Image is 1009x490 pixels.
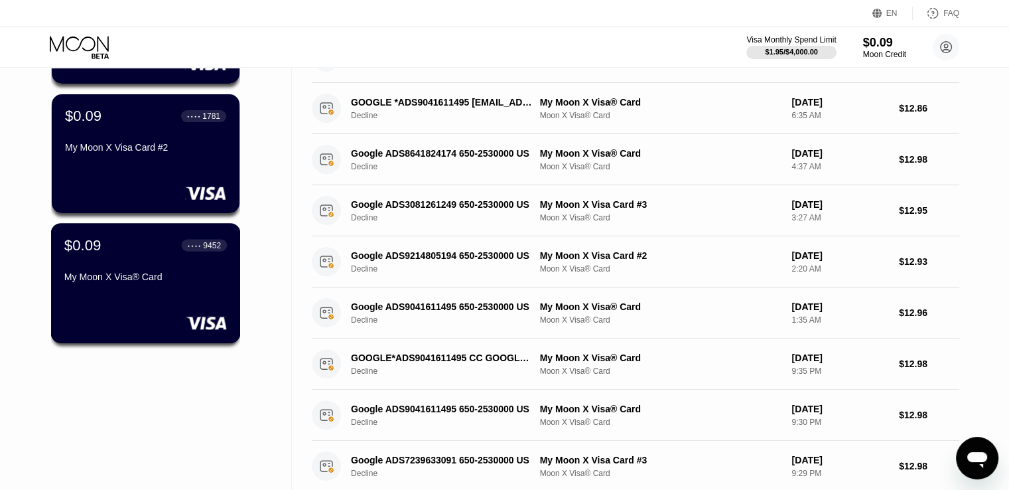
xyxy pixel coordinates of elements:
div: [DATE] [791,353,888,363]
iframe: Nút để khởi chạy cửa sổ nhắn tin [956,437,998,479]
div: $0.09 [863,36,906,50]
div: Decline [351,264,547,274]
div: My Moon X Visa® Card [540,148,781,159]
div: Decline [351,213,547,222]
div: [DATE] [791,97,888,108]
div: [DATE] [791,199,888,210]
div: EN [872,7,913,20]
div: [DATE] [791,148,888,159]
div: Google ADS3081261249 650-2530000 USDeclineMy Moon X Visa Card #3Moon X Visa® Card[DATE]3:27 AM$12.95 [312,185,959,236]
div: My Moon X Visa® Card [540,301,781,312]
div: $12.86 [899,103,959,114]
div: Decline [351,367,547,376]
div: My Moon X Visa® Card [540,404,781,414]
div: My Moon X Visa® Card [540,97,781,108]
div: $12.98 [899,359,959,369]
div: 4:37 AM [791,162,888,171]
div: 2:20 AM [791,264,888,274]
div: $12.96 [899,307,959,318]
div: [DATE] [791,404,888,414]
div: My Moon X Visa Card #2 [65,142,226,153]
div: Google ADS7239633091 650-2530000 US [351,455,533,465]
div: Visa Monthly Spend Limit [746,35,836,44]
div: Google ADS9214805194 650-2530000 USDeclineMy Moon X Visa Card #2Moon X Visa® Card[DATE]2:20 AM$12.93 [312,236,959,287]
div: $12.98 [899,461,959,471]
div: Google ADS9041611495 650-2530000 USDeclineMy Moon X Visa® CardMoon X Visa® Card[DATE]9:30 PM$12.98 [312,390,959,441]
div: Moon X Visa® Card [540,418,781,427]
div: GOOGLE*ADS9041611495 CC GOOGLE.COMUSDeclineMy Moon X Visa® CardMoon X Visa® Card[DATE]9:35 PM$12.98 [312,339,959,390]
div: $1.95 / $4,000.00 [765,48,818,56]
div: Moon X Visa® Card [540,111,781,120]
div: 9:30 PM [791,418,888,427]
div: GOOGLE *ADS9041611495 [EMAIL_ADDRESS]DeclineMy Moon X Visa® CardMoon X Visa® Card[DATE]6:35 AM$12.86 [312,83,959,134]
div: Google ADS9041611495 650-2530000 USDeclineMy Moon X Visa® CardMoon X Visa® Card[DATE]1:35 AM$12.96 [312,287,959,339]
div: My Moon X Visa® Card [540,353,781,363]
div: Moon X Visa® Card [540,469,781,478]
div: Moon X Visa® Card [540,264,781,274]
div: Google ADS8641824174 650-2530000 US [351,148,533,159]
div: Moon Credit [863,50,906,59]
div: $0.09● ● ● ●1781My Moon X Visa Card #2 [52,94,239,213]
div: 9452 [203,240,221,250]
div: Google ADS8641824174 650-2530000 USDeclineMy Moon X Visa® CardMoon X Visa® Card[DATE]4:37 AM$12.98 [312,134,959,185]
div: $12.93 [899,256,959,267]
div: 1781 [202,112,220,121]
div: ● ● ● ● [187,114,200,118]
div: [DATE] [791,455,888,465]
div: Decline [351,469,547,478]
div: My Moon X Visa Card #2 [540,250,781,261]
div: 1:35 AM [791,315,888,325]
div: My Moon X Visa® Card [64,272,227,282]
div: $0.09● ● ● ●9452My Moon X Visa® Card [52,224,239,343]
div: $12.98 [899,154,959,165]
div: 3:27 AM [791,213,888,222]
div: [DATE] [791,250,888,261]
div: $12.95 [899,205,959,216]
div: [DATE] [791,301,888,312]
div: Google ADS9214805194 650-2530000 US [351,250,533,261]
div: 6:35 AM [791,111,888,120]
div: 9:35 PM [791,367,888,376]
div: FAQ [913,7,959,20]
div: 9:29 PM [791,469,888,478]
div: Decline [351,315,547,325]
div: Decline [351,111,547,120]
div: Visa Monthly Spend Limit$1.95/$4,000.00 [746,35,836,59]
div: $0.09Moon Credit [863,36,906,59]
div: GOOGLE *ADS9041611495 [EMAIL_ADDRESS] [351,97,533,108]
div: $12.98 [899,410,959,420]
div: Decline [351,418,547,427]
div: ● ● ● ● [188,243,201,247]
div: Moon X Visa® Card [540,367,781,376]
div: Moon X Visa® Card [540,213,781,222]
div: $0.09 [64,236,101,254]
div: Moon X Visa® Card [540,315,781,325]
div: Google ADS3081261249 650-2530000 US [351,199,533,210]
div: Google ADS9041611495 650-2530000 US [351,301,533,312]
div: EN [886,9,898,18]
div: My Moon X Visa Card #3 [540,455,781,465]
div: Decline [351,162,547,171]
div: My Moon X Visa Card #3 [540,199,781,210]
div: FAQ [943,9,959,18]
div: Moon X Visa® Card [540,162,781,171]
div: GOOGLE*ADS9041611495 CC GOOGLE.COMUS [351,353,533,363]
div: Google ADS9041611495 650-2530000 US [351,404,533,414]
div: $0.09 [65,108,101,125]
